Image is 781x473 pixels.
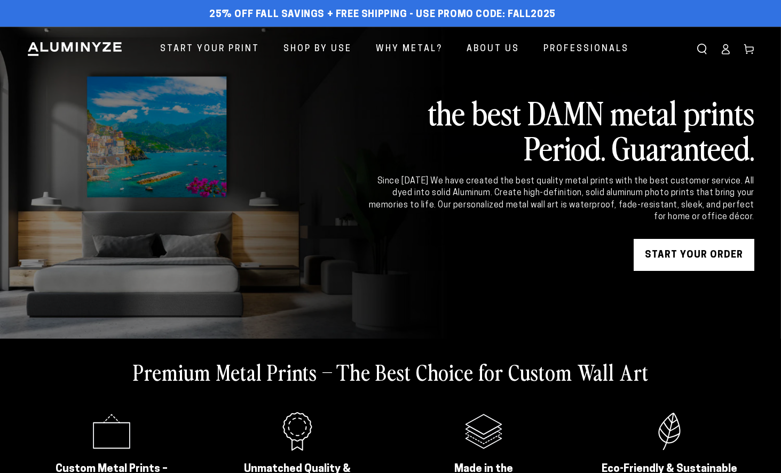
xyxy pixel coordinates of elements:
a: Shop By Use [275,35,360,63]
h2: Premium Metal Prints – The Best Choice for Custom Wall Art [133,358,649,386]
div: Since [DATE] We have created the best quality metal prints with the best customer service. All dy... [367,175,754,223]
span: 25% off FALL Savings + Free Shipping - Use Promo Code: FALL2025 [209,9,556,21]
span: Professionals [543,42,629,57]
a: Professionals [535,35,637,63]
h2: the best DAMN metal prints Period. Guaranteed. [367,94,754,165]
summary: Search our site [690,37,714,61]
span: Why Metal? [376,42,443,57]
a: About Us [459,35,527,63]
span: Shop By Use [283,42,352,57]
span: Start Your Print [160,42,259,57]
a: Why Metal? [368,35,451,63]
a: Start Your Print [152,35,267,63]
a: START YOUR Order [634,239,754,271]
span: About Us [467,42,519,57]
img: Aluminyze [27,41,123,57]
